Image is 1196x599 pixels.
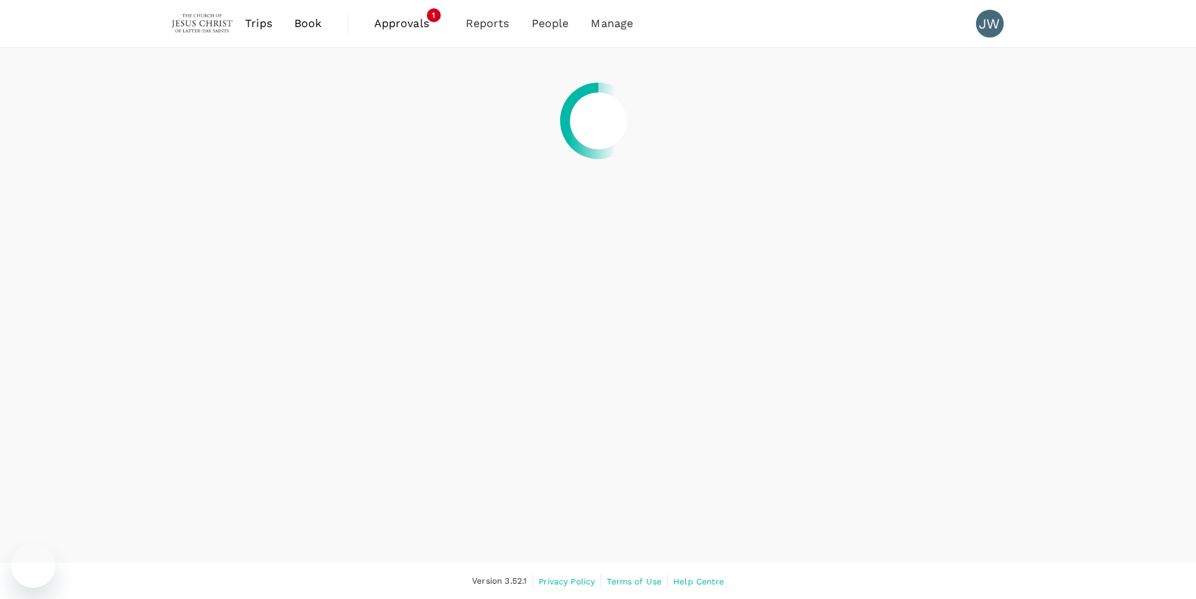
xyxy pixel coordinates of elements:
[374,15,444,32] span: Approvals
[607,577,662,586] span: Terms of Use
[607,574,662,589] a: Terms of Use
[532,15,569,32] span: People
[591,15,633,32] span: Manage
[539,574,595,589] a: Privacy Policy
[245,15,272,32] span: Trips
[673,574,724,589] a: Help Centre
[976,10,1004,38] div: JW
[673,577,724,586] span: Help Centre
[466,15,509,32] span: Reports
[539,577,595,586] span: Privacy Policy
[472,575,527,589] span: Version 3.52.1
[11,543,56,588] iframe: Button to launch messaging window
[171,8,235,39] img: The Malaysian Church of Jesus Christ of Latter-day Saints
[294,15,322,32] span: Book
[427,8,441,22] span: 1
